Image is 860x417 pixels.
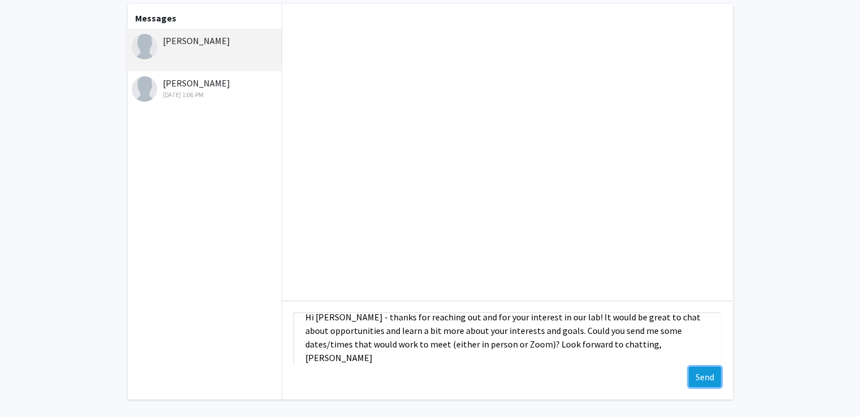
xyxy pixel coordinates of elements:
[132,76,157,102] img: Antonio Rubio
[132,90,279,100] div: [DATE] 1:06 PM
[132,34,157,59] img: Andrew Gabriel
[689,367,721,387] button: Send
[8,366,48,409] iframe: Chat
[135,12,176,24] b: Messages
[132,76,279,100] div: [PERSON_NAME]
[293,312,721,363] textarea: Message
[132,34,279,47] div: [PERSON_NAME]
